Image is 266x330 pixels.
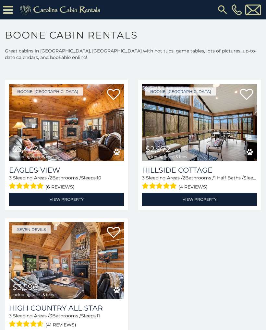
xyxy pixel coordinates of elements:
[9,84,124,161] img: Eagles View
[145,87,216,96] a: Boone, [GEOGRAPHIC_DATA]
[45,321,76,329] span: (41 reviews)
[145,154,187,159] span: including taxes & fees
[142,84,257,161] img: Hillside Cottage
[107,226,120,240] a: Add to favorites
[97,313,100,319] span: 11
[12,154,54,159] span: including taxes & fees
[142,175,257,191] div: Sleeping Areas / Bathrooms / Sleeps:
[107,88,120,102] a: Add to favorites
[178,183,208,191] span: (4 reviews)
[45,183,75,191] span: (6 reviews)
[9,166,124,175] a: Eagles View
[97,175,101,181] span: 10
[9,304,124,313] a: High Country All Star
[12,87,83,96] a: Boone, [GEOGRAPHIC_DATA]
[9,175,12,181] span: 3
[240,88,253,102] a: Add to favorites
[230,4,244,15] a: [PHONE_NUMBER]
[142,84,257,161] a: Hillside Cottage $2,972 including taxes & fees
[12,144,38,154] span: $3,442
[12,225,51,233] a: Seven Devils
[9,313,12,319] span: 3
[9,84,124,161] a: Eagles View $3,442 including taxes & fees
[9,222,124,299] a: High Country All Star $3,596 including taxes & fees
[142,166,257,175] a: Hillside Cottage
[12,282,38,292] span: $3,596
[50,313,52,319] span: 3
[217,4,228,16] img: search-regular.svg
[12,292,54,297] span: including taxes & fees
[9,313,124,329] div: Sleeping Areas / Bathrooms / Sleeps:
[145,144,170,154] span: $2,972
[142,193,257,206] a: View Property
[142,175,145,181] span: 3
[9,193,124,206] a: View Property
[183,175,185,181] span: 2
[16,3,106,16] img: Khaki-logo.png
[9,175,124,191] div: Sleeping Areas / Bathrooms / Sleeps:
[9,222,124,299] img: High Country All Star
[214,175,244,181] span: 1 Half Baths /
[50,175,52,181] span: 2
